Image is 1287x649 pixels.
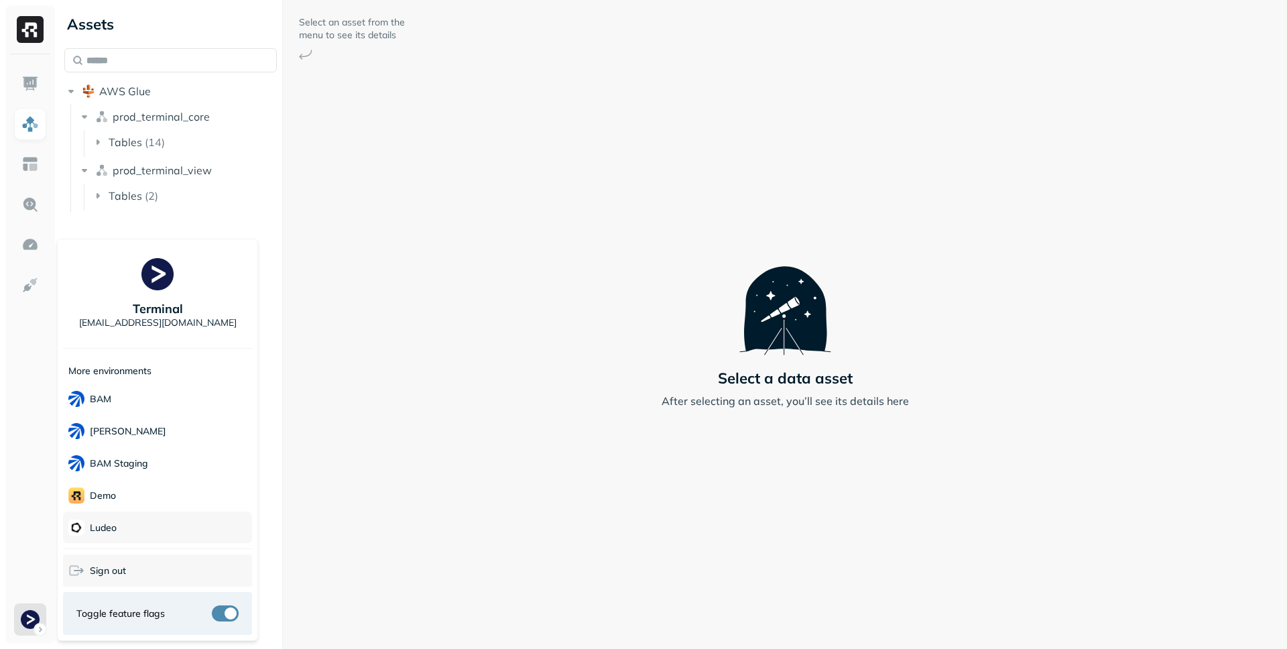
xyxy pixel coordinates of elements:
[90,489,116,502] p: demo
[68,423,84,439] img: BAM Dev
[90,393,111,406] p: BAM
[90,565,126,577] span: Sign out
[90,457,148,470] p: BAM Staging
[141,258,174,290] img: Terminal
[133,301,183,316] p: Terminal
[68,391,84,407] img: BAM
[68,455,84,471] img: BAM Staging
[68,365,151,377] p: More environments
[90,522,117,534] p: Ludeo
[68,487,84,504] img: demo
[90,425,166,438] p: [PERSON_NAME]
[79,316,237,329] p: [EMAIL_ADDRESS][DOMAIN_NAME]
[76,607,165,620] span: Toggle feature flags
[68,520,84,536] img: Ludeo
